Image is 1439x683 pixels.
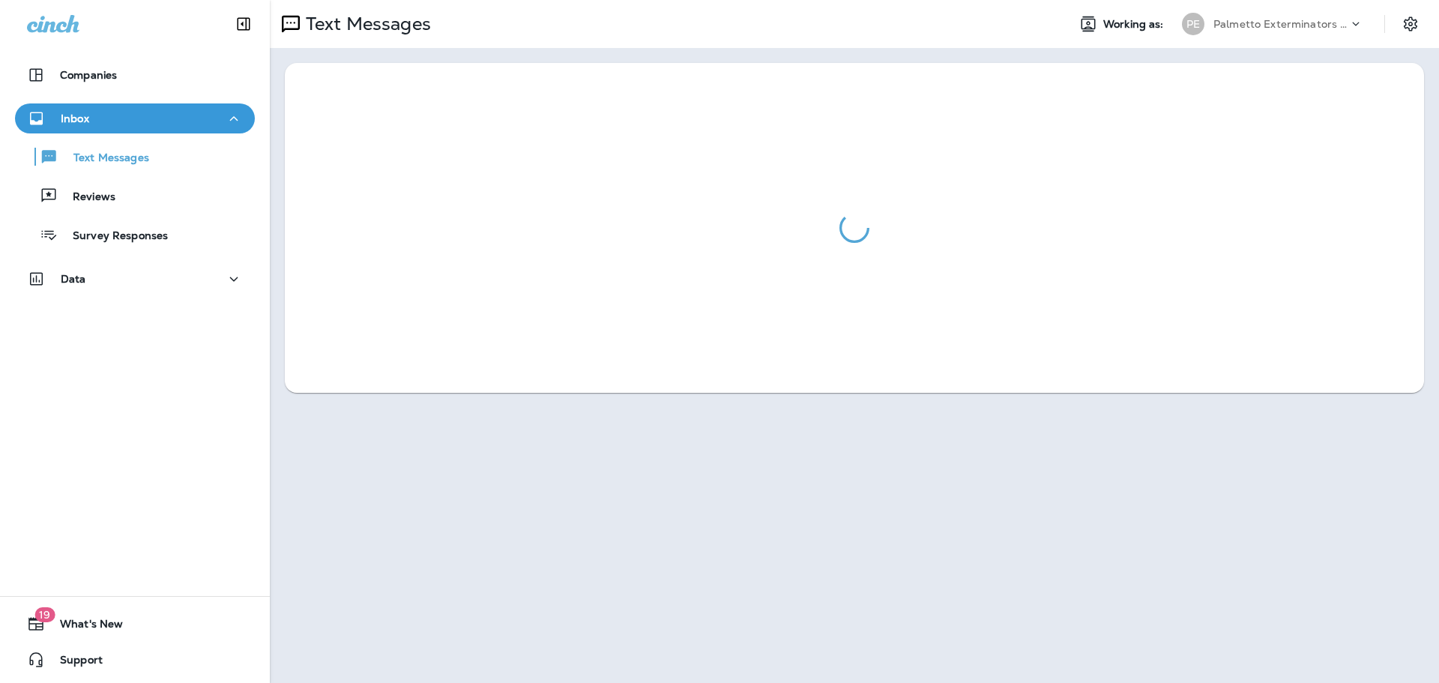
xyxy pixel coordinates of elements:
[1213,18,1348,30] p: Palmetto Exterminators LLC
[58,229,168,244] p: Survey Responses
[1397,10,1424,37] button: Settings
[1103,18,1167,31] span: Working as:
[15,103,255,133] button: Inbox
[61,273,86,285] p: Data
[15,645,255,675] button: Support
[15,264,255,294] button: Data
[60,69,117,81] p: Companies
[15,60,255,90] button: Companies
[223,9,265,39] button: Collapse Sidebar
[15,180,255,211] button: Reviews
[15,141,255,172] button: Text Messages
[15,219,255,250] button: Survey Responses
[1182,13,1204,35] div: PE
[58,151,149,166] p: Text Messages
[45,618,123,636] span: What's New
[15,609,255,639] button: 19What's New
[58,190,115,205] p: Reviews
[34,607,55,622] span: 19
[61,112,89,124] p: Inbox
[300,13,431,35] p: Text Messages
[45,654,103,672] span: Support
